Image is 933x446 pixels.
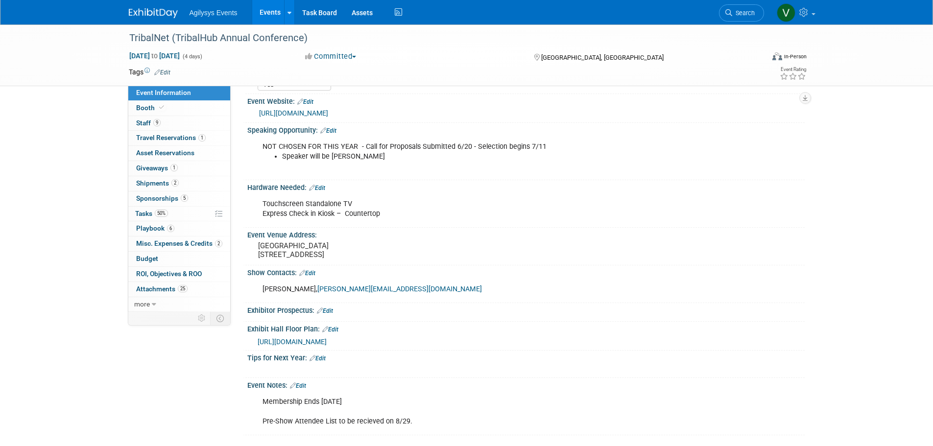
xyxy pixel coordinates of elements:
a: Shipments2 [128,176,230,191]
span: Event Information [136,89,191,96]
button: Committed [302,51,360,62]
a: ROI, Objectives & ROO [128,267,230,282]
a: Tasks50% [128,207,230,221]
a: Sponsorships5 [128,191,230,206]
span: to [150,52,159,60]
pre: [GEOGRAPHIC_DATA] [STREET_ADDRESS] [258,241,469,259]
div: Event Website: [247,94,805,107]
div: Hardware Needed: [247,180,805,193]
a: Edit [154,69,170,76]
a: [URL][DOMAIN_NAME] [259,109,328,117]
a: Edit [310,355,326,362]
a: Edit [322,326,338,333]
div: Membership Ends [DATE] Pre-Show Attendee List to be recieved on 8/29. [256,392,697,431]
span: 25 [178,285,188,292]
span: Playbook [136,224,174,232]
td: Personalize Event Tab Strip [193,312,211,325]
a: Staff9 [128,116,230,131]
div: Tips for Next Year: [247,351,805,363]
span: Tasks [135,210,168,217]
div: NOT CHOSEN FOR THIS YEAR - Call for Proposals Submitted 6/20 - Selection begins 7/11 [256,137,697,176]
img: Format-Inperson.png [772,52,782,60]
span: [DATE] [DATE] [129,51,180,60]
td: Toggle Event Tabs [210,312,230,325]
span: Sponsorships [136,194,188,202]
span: Giveaways [136,164,178,172]
a: [URL][DOMAIN_NAME] [258,338,327,346]
span: more [134,300,150,308]
div: Event Rating [780,67,806,72]
span: 50% [155,210,168,217]
img: ExhibitDay [129,8,178,18]
img: Vaitiare Munoz [777,3,795,22]
span: 2 [215,240,222,247]
a: Edit [317,307,333,314]
a: Misc. Expenses & Credits2 [128,236,230,251]
a: Booth [128,101,230,116]
span: 1 [170,164,178,171]
td: Tags [129,67,170,77]
i: Booth reservation complete [159,105,164,110]
span: Budget [136,255,158,262]
span: [GEOGRAPHIC_DATA], [GEOGRAPHIC_DATA] [541,54,664,61]
a: [PERSON_NAME][EMAIL_ADDRESS][DOMAIN_NAME] [317,285,482,293]
div: Touchscreen Standalone TV Express Check in Kiosk – Countertop [256,194,697,224]
a: Travel Reservations1 [128,131,230,145]
div: Event Venue Address: [247,228,805,240]
span: 5 [181,194,188,202]
span: 9 [153,119,161,126]
span: Asset Reservations [136,149,194,157]
a: Edit [299,270,315,277]
div: Event Format [706,51,807,66]
div: Exhibitor Prospectus: [247,303,805,316]
div: Show Contacts: [247,265,805,278]
a: Attachments25 [128,282,230,297]
span: ROI, Objectives & ROO [136,270,202,278]
a: Giveaways1 [128,161,230,176]
div: [PERSON_NAME], [256,280,697,299]
span: Agilysys Events [190,9,238,17]
span: Attachments [136,285,188,293]
a: Asset Reservations [128,146,230,161]
div: In-Person [784,53,807,60]
a: Edit [297,98,313,105]
li: Speaker will be [PERSON_NAME] [282,152,691,162]
span: 6 [167,225,174,232]
a: Budget [128,252,230,266]
a: Event Information [128,86,230,100]
div: Event Notes: [247,378,805,391]
span: Booth [136,104,166,112]
a: Search [719,4,764,22]
a: more [128,297,230,312]
span: Search [732,9,755,17]
span: 2 [171,179,179,187]
span: Shipments [136,179,179,187]
span: 1 [198,134,206,141]
span: Staff [136,119,161,127]
div: Exhibit Hall Floor Plan: [247,322,805,334]
div: TribalNet (TribalHub Annual Conference) [126,29,749,47]
a: Edit [290,382,306,389]
a: Edit [309,185,325,191]
div: Speaking Opportunity: [247,123,805,136]
span: Misc. Expenses & Credits [136,239,222,247]
a: Edit [320,127,336,134]
span: (4 days) [182,53,202,60]
span: Travel Reservations [136,134,206,141]
a: Playbook6 [128,221,230,236]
